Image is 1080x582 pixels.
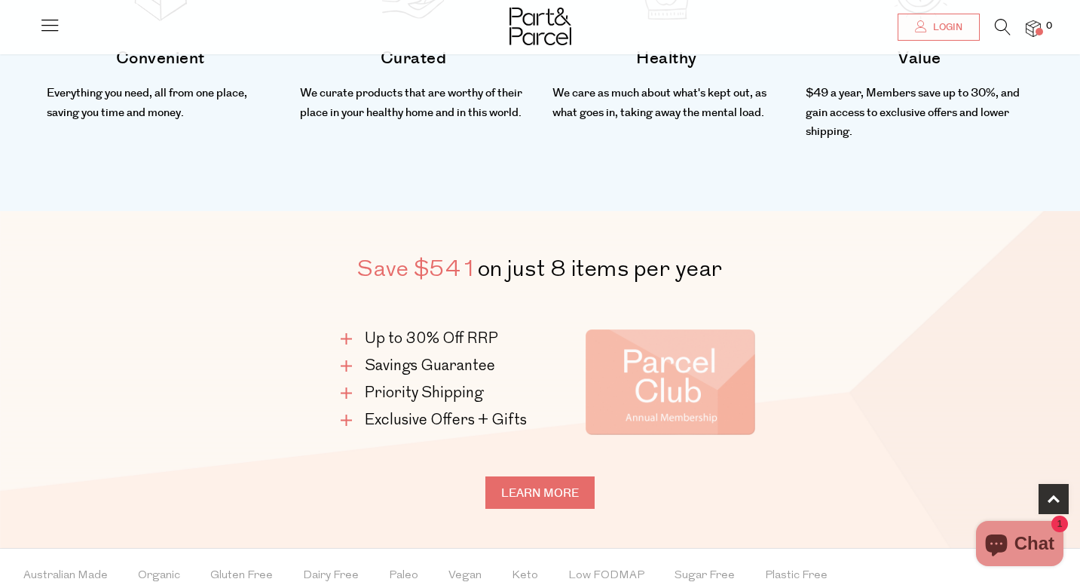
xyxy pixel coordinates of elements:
[1026,20,1041,36] a: 0
[806,44,1033,72] h4: Value
[509,8,571,45] img: Part&Parcel
[552,44,780,72] h4: Healthy
[806,84,1033,142] p: $49 a year, Members save up to 30%, and gain access to exclusive offers and lower shipping.
[971,521,1068,570] inbox-online-store-chat: Shopify online store chat
[341,410,533,431] li: Exclusive Offers + Gifts
[341,356,533,377] li: Savings Guarantee
[47,84,274,122] p: Everything you need, all from one place, saving you time and money.
[1042,20,1056,33] span: 0
[47,44,274,72] h4: Convenient
[280,250,800,288] h2: on just 8 items per year
[929,21,962,34] span: Login
[300,84,528,122] p: We curate products that are worthy of their place in your healthy home and in this world.
[341,329,533,350] li: Up to 30% Off RRP
[898,14,980,41] a: Login
[300,44,528,72] h4: Curated
[357,253,478,284] span: Save $541
[485,476,595,509] a: Learn more
[341,383,533,404] li: Priority Shipping
[552,84,780,122] p: We care as much about what's kept out, as what goes in, taking away the mental load.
